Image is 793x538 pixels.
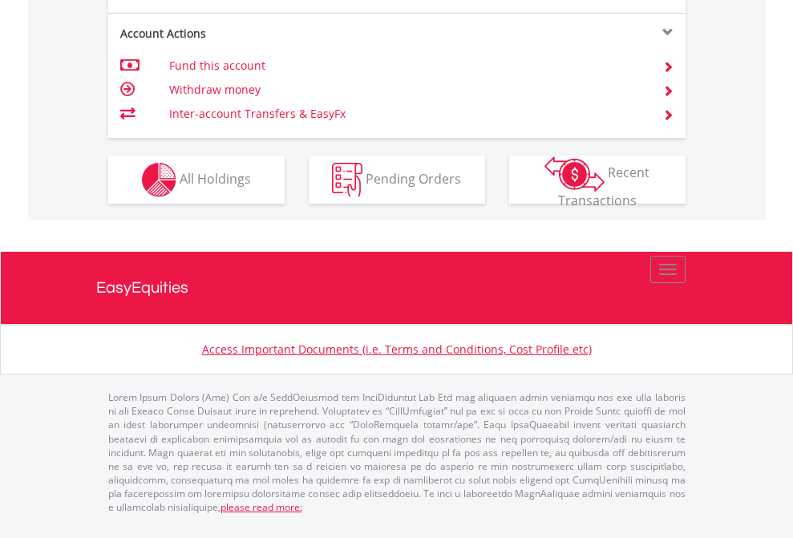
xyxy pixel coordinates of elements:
[169,78,643,102] td: Withdraw money
[108,390,686,514] p: Lorem Ipsum Dolors (Ame) Con a/e SeddOeiusmod tem InciDiduntut Lab Etd mag aliquaen admin veniamq...
[142,163,176,197] img: holdings-wht.png
[96,252,698,324] a: EasyEquities
[169,54,643,78] td: Fund this account
[221,500,302,514] a: please read more:
[108,26,397,42] div: Account Actions
[180,169,251,187] span: All Holdings
[332,163,362,197] img: pending_instructions-wht.png
[509,156,686,204] button: Recent Transactions
[309,156,485,204] button: Pending Orders
[366,169,461,187] span: Pending Orders
[544,156,605,192] img: transactions-zar-wht.png
[108,156,285,204] button: All Holdings
[202,342,592,357] a: Access Important Documents (i.e. Terms and Conditions, Cost Profile etc)
[169,102,643,126] td: Inter-account Transfers & EasyFx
